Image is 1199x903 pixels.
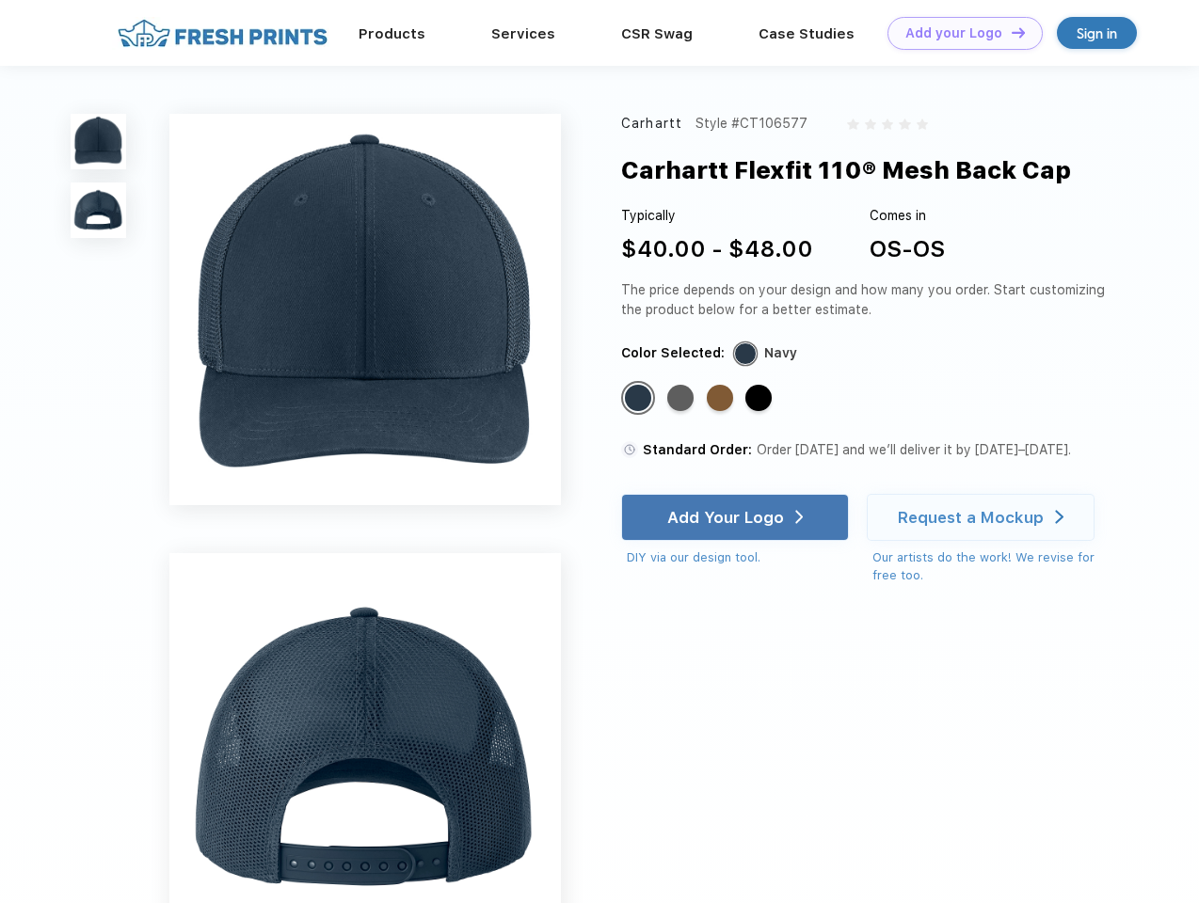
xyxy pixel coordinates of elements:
img: white arrow [1055,510,1063,524]
div: Carhartt Flexfit 110® Mesh Back Cap [621,152,1071,188]
div: Add Your Logo [667,508,784,527]
img: func=resize&h=100 [71,114,126,169]
div: Sign in [1077,23,1117,44]
div: Color Selected: [621,343,725,363]
img: gray_star.svg [882,119,893,130]
img: func=resize&h=100 [71,182,126,238]
a: Sign in [1057,17,1137,49]
div: Carhartt Brown [707,385,733,411]
img: gray_star.svg [847,119,858,130]
div: OS-OS [870,232,945,266]
img: white arrow [795,510,804,524]
img: func=resize&h=640 [169,114,561,505]
div: Navy [625,385,651,411]
div: Carhartt [621,114,682,134]
div: Our artists do the work! We revise for free too. [872,548,1112,585]
div: Shadow Grey [667,385,694,411]
div: DIY via our design tool. [627,548,849,567]
div: Comes in [870,206,945,226]
div: Style #CT106577 [695,114,807,134]
span: Standard Order: [643,442,752,457]
img: gray_star.svg [899,119,910,130]
div: $40.00 - $48.00 [621,232,813,266]
div: The price depends on your design and how many you order. Start customizing the product below for ... [621,280,1112,320]
img: DT [1012,27,1025,38]
div: Request a Mockup [898,508,1044,527]
img: fo%20logo%202.webp [112,17,333,50]
div: Typically [621,206,813,226]
a: Products [359,25,425,42]
div: Black [745,385,772,411]
div: Navy [764,343,797,363]
img: gray_star.svg [917,119,928,130]
span: Order [DATE] and we’ll deliver it by [DATE]–[DATE]. [757,442,1071,457]
img: gray_star.svg [865,119,876,130]
img: standard order [621,441,638,458]
div: Add your Logo [905,25,1002,41]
